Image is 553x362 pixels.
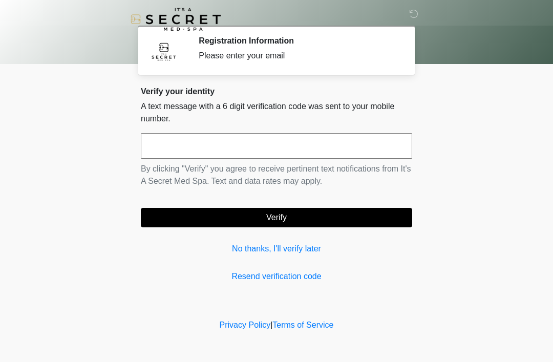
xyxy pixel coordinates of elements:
[141,270,412,283] a: Resend verification code
[272,321,333,329] a: Terms of Service
[141,100,412,125] p: A text message with a 6 digit verification code was sent to your mobile number.
[270,321,272,329] a: |
[141,208,412,227] button: Verify
[148,36,179,67] img: Agent Avatar
[141,87,412,96] h2: Verify your identity
[199,50,397,62] div: Please enter your email
[220,321,271,329] a: Privacy Policy
[141,163,412,187] p: By clicking "Verify" you agree to receive pertinent text notifications from It's A Secret Med Spa...
[131,8,221,31] img: It's A Secret Med Spa Logo
[199,36,397,46] h2: Registration Information
[141,243,412,255] a: No thanks, I'll verify later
